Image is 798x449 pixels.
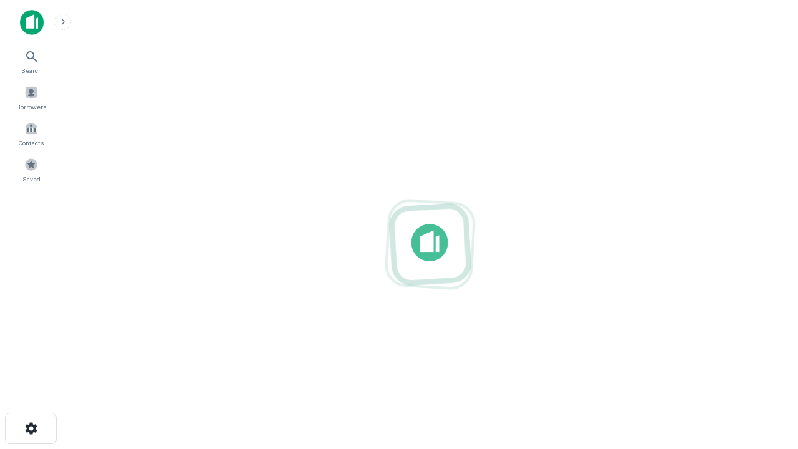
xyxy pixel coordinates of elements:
span: Borrowers [16,102,46,112]
span: Contacts [19,138,44,148]
span: Search [21,65,42,75]
a: Search [4,44,59,78]
img: capitalize-icon.png [20,10,44,35]
a: Borrowers [4,80,59,114]
iframe: Chat Widget [736,309,798,369]
a: Saved [4,153,59,186]
a: Contacts [4,117,59,150]
span: Saved [22,174,41,184]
